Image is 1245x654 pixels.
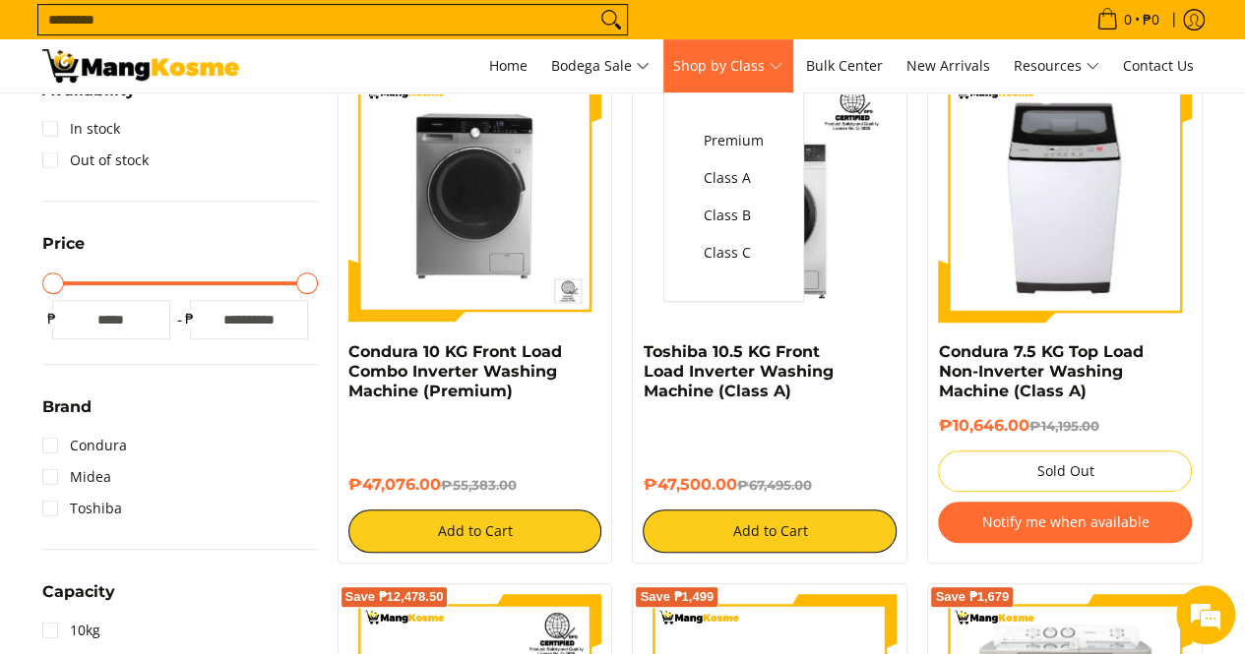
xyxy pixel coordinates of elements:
button: Notify me when available [938,502,1192,543]
a: Condura 7.5 KG Top Load Non-Inverter Washing Machine (Class A) [938,342,1143,400]
a: Toshiba 10.5 KG Front Load Inverter Washing Machine (Class A) [643,342,833,400]
a: Home [479,39,537,92]
button: Search [595,5,627,34]
h6: ₱47,500.00 [643,475,897,495]
a: Class C [694,234,774,271]
a: New Arrivals [897,39,1000,92]
span: ₱ [180,309,200,328]
span: Brand [42,399,92,415]
span: Capacity [42,584,115,600]
a: Bodega Sale [541,39,659,92]
a: Midea [42,461,111,493]
span: 0 [1121,13,1135,27]
h6: ₱10,646.00 [938,416,1192,436]
span: Contact Us [1123,56,1194,75]
a: Class A [694,159,774,197]
span: Premium [704,129,764,153]
span: Availability [42,83,136,98]
button: Add to Cart [643,509,897,553]
span: Shop by Class [673,54,782,79]
span: Resources [1014,54,1099,79]
del: ₱14,195.00 [1028,418,1098,434]
img: Toshiba 10.5 KG Front Load Inverter Washing Machine (Class A) [643,69,897,323]
span: Bulk Center [806,56,883,75]
a: Class B [694,197,774,234]
summary: Open [42,584,115,615]
a: Shop by Class [663,39,792,92]
a: Out of stock [42,145,149,176]
summary: Open [42,399,92,430]
span: Price [42,236,85,252]
summary: Open [42,236,85,267]
span: Home [489,56,528,75]
span: • [1090,9,1165,30]
del: ₱55,383.00 [441,477,517,493]
span: Bodega Sale [551,54,650,79]
span: Class B [704,204,764,228]
nav: Main Menu [259,39,1204,92]
a: Bulk Center [796,39,893,92]
span: Save ₱1,499 [640,591,714,603]
button: Sold Out [938,450,1192,492]
span: Save ₱1,679 [935,591,1009,603]
span: Class A [704,166,764,191]
img: Washing Machines l Mang Kosme: Home Appliances Warehouse Sale Partner [42,49,239,83]
summary: Open [42,83,136,113]
span: Save ₱12,478.50 [345,591,444,603]
a: Resources [1004,39,1109,92]
a: Premium [694,122,774,159]
span: ₱0 [1140,13,1162,27]
a: Condura 10 KG Front Load Combo Inverter Washing Machine (Premium) [348,342,562,400]
span: New Arrivals [906,56,990,75]
h6: ₱47,076.00 [348,475,602,495]
a: Toshiba [42,493,122,524]
a: Contact Us [1113,39,1204,92]
a: 10kg [42,615,100,646]
img: Condura 10 KG Front Load Combo Inverter Washing Machine (Premium) [348,69,602,323]
a: In stock [42,113,120,145]
span: Class C [704,241,764,266]
del: ₱67,495.00 [736,477,811,493]
a: Condura [42,430,127,461]
button: Add to Cart [348,509,602,553]
img: condura-7.5kg-topload-non-inverter-washing-machine-class-c-full-view-mang-kosme [947,69,1185,323]
span: ₱ [42,309,62,328]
